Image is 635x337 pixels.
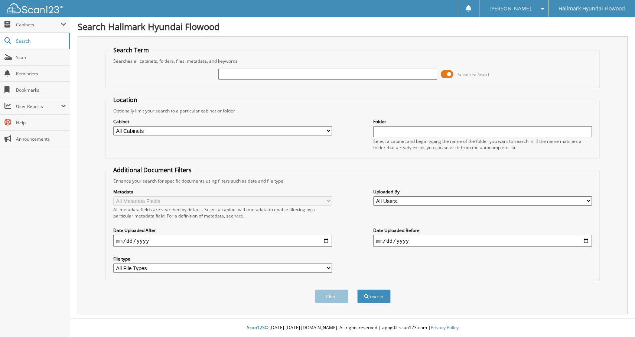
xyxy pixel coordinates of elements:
span: Scan [16,54,66,60]
span: Advanced Search [457,72,491,77]
span: Scan123 [247,324,265,331]
button: Clear [315,289,348,303]
legend: Search Term [110,46,153,54]
div: Enhance your search for specific documents using filters such as date and file type. [110,178,596,184]
label: Metadata [113,189,332,195]
label: Folder [373,118,592,125]
label: File type [113,256,332,262]
span: User Reports [16,103,61,109]
div: Optionally limit your search to a particular cabinet or folder [110,108,596,114]
span: Search [16,38,65,44]
div: Select a cabinet and begin typing the name of the folder you want to search in. If the name match... [373,138,592,151]
span: Reminders [16,71,66,77]
div: Searches all cabinets, folders, files, metadata, and keywords [110,58,596,64]
div: All metadata fields are searched by default. Select a cabinet with metadata to enable filtering b... [113,206,332,219]
span: Cabinets [16,22,61,28]
img: scan123-logo-white.svg [7,3,63,13]
label: Date Uploaded Before [373,227,592,233]
h1: Search Hallmark Hyundai Flowood [78,20,628,33]
label: Date Uploaded After [113,227,332,233]
div: © [DATE]-[DATE] [DOMAIN_NAME]. All rights reserved | appg02-scan123-com | [70,319,635,337]
a: Privacy Policy [431,324,459,331]
a: here [234,213,243,219]
span: Hallmark Hyundai Flowood [559,6,625,11]
span: [PERSON_NAME] [489,6,531,11]
span: Help [16,120,66,126]
input: start [113,235,332,247]
label: Cabinet [113,118,332,125]
input: end [373,235,592,247]
legend: Location [110,96,141,104]
legend: Additional Document Filters [110,166,195,174]
span: Bookmarks [16,87,66,93]
label: Uploaded By [373,189,592,195]
iframe: Chat Widget [598,301,635,337]
button: Search [357,289,391,303]
span: Announcements [16,136,66,142]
